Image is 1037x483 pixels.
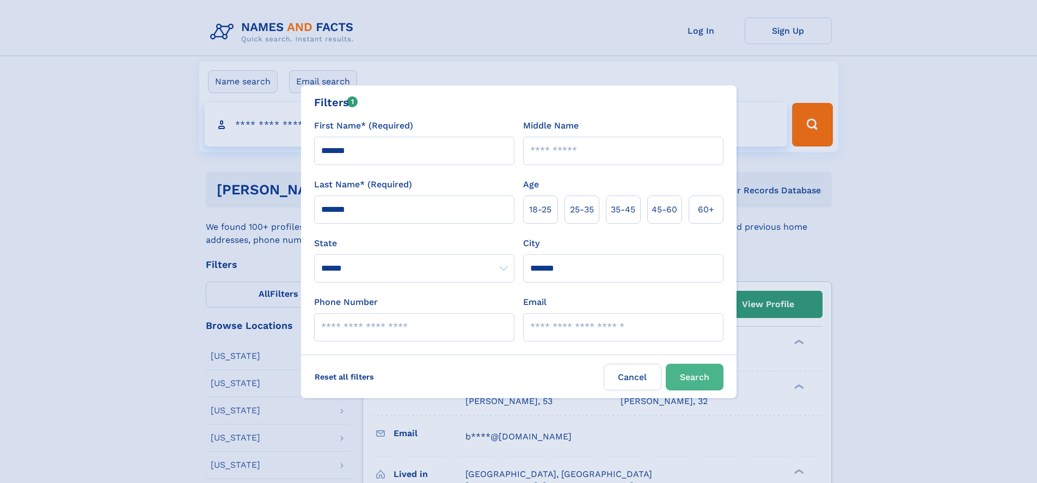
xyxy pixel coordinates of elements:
span: 60+ [698,203,714,216]
span: 45‑60 [652,203,677,216]
label: Cancel [604,364,661,390]
label: First Name* (Required) [314,119,413,132]
div: Filters [314,94,358,111]
label: Age [523,178,539,191]
span: 18‑25 [529,203,551,216]
label: State [314,237,514,250]
label: Reset all filters [308,364,381,390]
button: Search [666,364,723,390]
label: City [523,237,539,250]
label: Last Name* (Required) [314,178,412,191]
label: Email [523,296,547,309]
span: 35‑45 [611,203,635,216]
label: Phone Number [314,296,378,309]
span: 25‑35 [570,203,594,216]
label: Middle Name [523,119,579,132]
